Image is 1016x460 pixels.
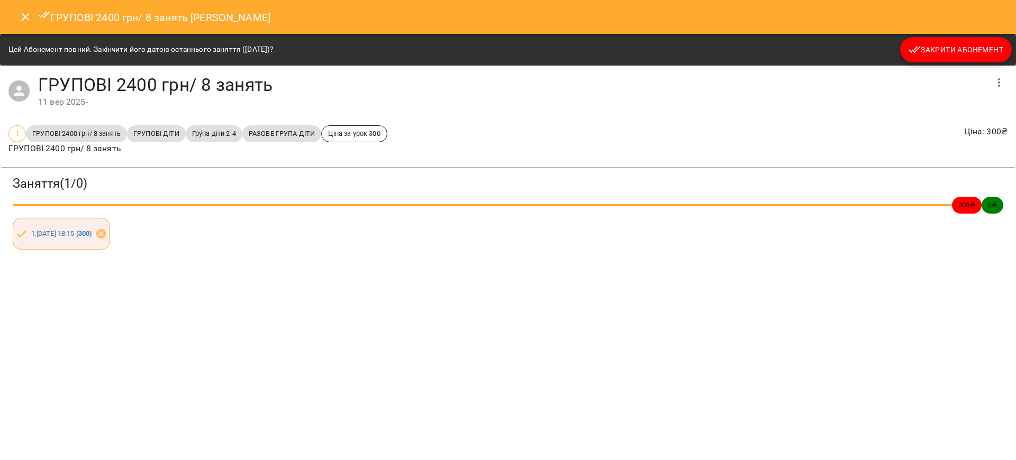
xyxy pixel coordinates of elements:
[38,74,986,96] h4: ГРУПОВІ 2400 грн/ 8 занять
[127,128,186,139] span: ГРУПОВІ ДІТИ
[909,43,1003,56] span: Закрити Абонемент
[964,125,1008,138] p: Ціна : 300 ₴
[38,8,270,26] h6: ГРУПОВІ 2400 грн/ 8 занять [PERSON_NAME]
[13,218,110,250] div: 1.[DATE] 18:15 (300)
[322,128,386,139] span: Ціна за урок 300
[982,200,1003,210] span: 0 ₴
[8,40,274,59] div: Цей Абонемент повний. Закінчити його датою останнього заняття ([DATE])?
[38,96,986,108] div: 11 вер 2025 -
[900,37,1012,62] button: Закрити Абонемент
[952,200,982,210] span: 300 ₴
[13,176,1003,192] h3: Заняття ( 1 / 0 )
[242,128,322,139] span: РАЗОВЕ ГРУПА ДІТИ
[9,128,25,139] span: 1
[186,128,242,139] span: Група діти 2-4
[8,142,387,155] p: ГРУПОВІ 2400 грн/ 8 занять
[13,4,38,30] button: Close
[76,229,92,237] b: ( 300 )
[26,128,127,139] span: ГРУПОВІ 2400 грн/ 8 занять
[31,229,92,237] a: 1.[DATE] 18:15 (300)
